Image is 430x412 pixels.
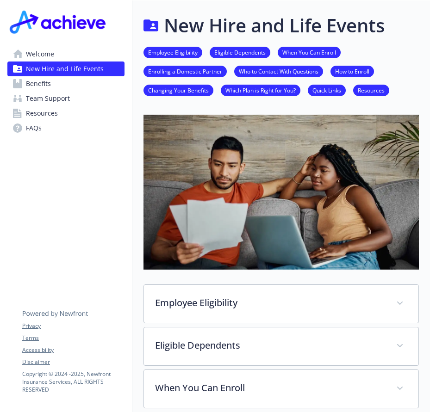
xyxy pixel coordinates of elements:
[144,327,418,365] div: Eligible Dependents
[234,67,323,75] a: Who to Contact With Questions
[143,86,213,94] a: Changing Your Benefits
[26,76,51,91] span: Benefits
[7,106,125,121] a: Resources
[144,370,418,408] div: When You Can Enroll
[278,48,341,56] a: When You Can Enroll
[143,67,227,75] a: Enrolling a Domestic Partner
[155,338,385,352] p: Eligible Dependents
[22,358,124,366] a: Disclaimer
[7,76,125,91] a: Benefits
[353,86,389,94] a: Resources
[143,115,419,270] img: new hire page banner
[221,86,300,94] a: Which Plan is Right for You?
[26,47,54,61] span: Welcome
[7,91,125,106] a: Team Support
[26,121,42,135] span: FAQs
[22,346,124,354] a: Accessibility
[143,48,202,56] a: Employee Eligibility
[308,86,346,94] a: Quick Links
[144,285,418,323] div: Employee Eligibility
[155,381,385,395] p: When You Can Enroll
[26,91,70,106] span: Team Support
[22,334,124,342] a: Terms
[22,370,124,394] p: Copyright © 2024 - 2025 , Newfront Insurance Services, ALL RIGHTS RESERVED
[7,121,125,135] a: FAQs
[210,48,270,56] a: Eligible Dependents
[22,322,124,330] a: Privacy
[330,67,374,75] a: How to Enroll
[26,106,58,121] span: Resources
[7,47,125,61] a: Welcome
[7,61,125,76] a: New Hire and Life Events
[26,61,104,76] span: New Hire and Life Events
[155,296,385,310] p: Employee Eligibility
[164,12,385,39] h1: New Hire and Life Events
